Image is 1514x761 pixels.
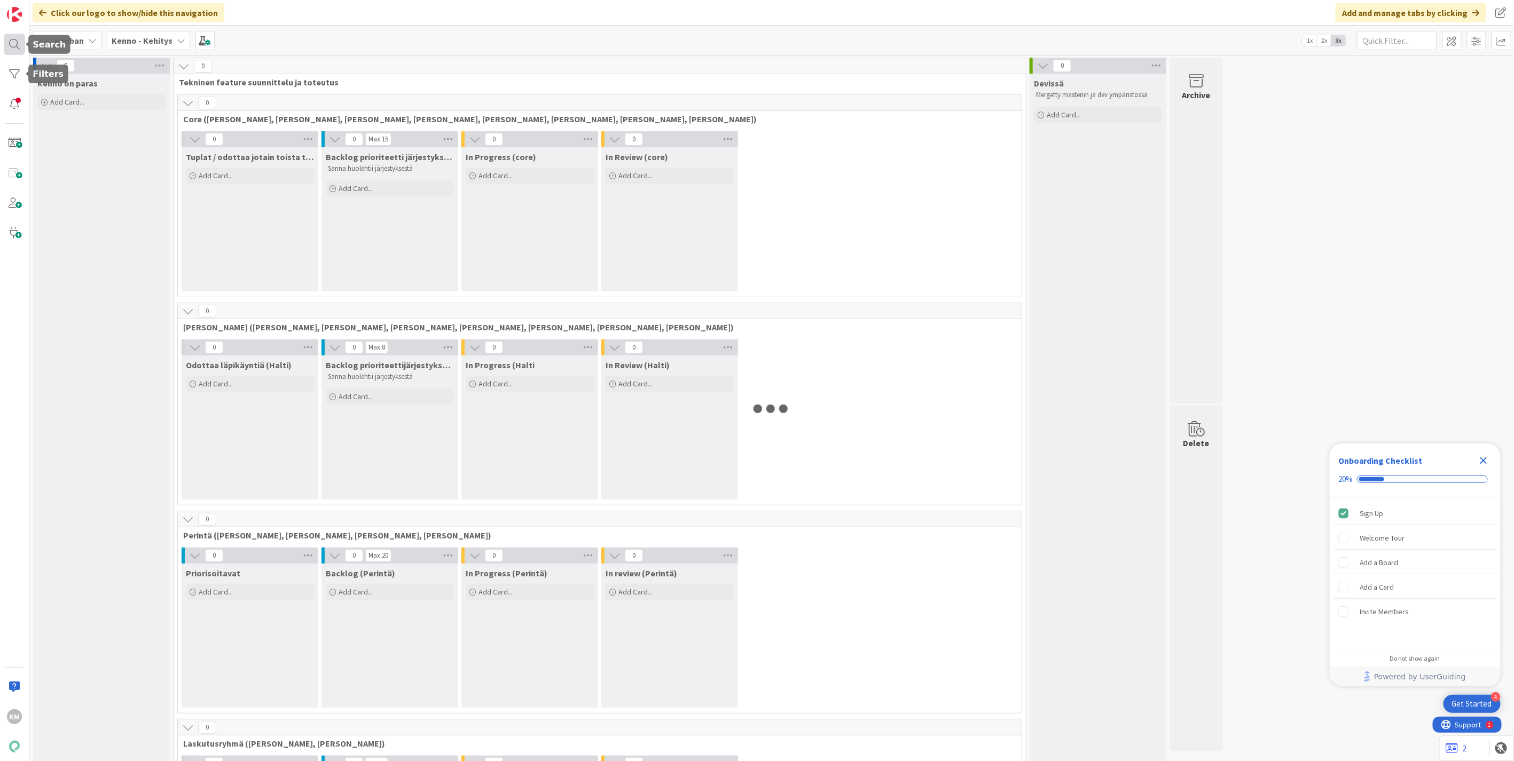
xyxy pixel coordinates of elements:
[1444,695,1501,713] div: Open Get Started checklist, remaining modules: 4
[198,97,216,109] span: 0
[54,34,84,47] span: Kanban
[33,3,224,22] div: Click our logo to show/hide this navigation
[1360,605,1409,618] div: Invite Members
[326,360,454,370] span: Backlog prioriteettijärjestyksessä (Halti)
[183,530,1008,541] span: Perintä (Jaakko, PetriH, MikkoV, Pasi)
[606,152,668,162] span: In Review (core)
[1338,454,1423,467] div: Onboarding Checklist
[606,568,677,578] span: In review (Perintä)
[368,345,385,350] div: Max 8
[466,152,536,162] span: In Progress (core)
[1338,474,1353,484] div: 20%
[1390,654,1440,663] div: Do not show again
[1491,692,1501,702] div: 4
[368,553,388,558] div: Max 20
[1360,507,1384,520] div: Sign Up
[205,341,223,354] span: 0
[1317,35,1331,46] span: 2x
[339,184,373,193] span: Add Card...
[625,133,643,146] span: 0
[179,77,1013,88] span: Tekninen feature suunnittelu ja toteutus
[1357,31,1437,50] input: Quick Filter...
[1452,699,1492,709] div: Get Started
[1334,526,1496,550] div: Welcome Tour is incomplete.
[199,587,233,597] span: Add Card...
[1338,474,1492,484] div: Checklist progress: 20%
[478,587,513,597] span: Add Card...
[1330,443,1501,686] div: Checklist Container
[625,341,643,354] span: 0
[466,568,547,578] span: In Progress (Perintä)
[1036,91,1160,99] p: Mergetty masteriin ja dev ympäristössä
[183,322,1008,332] span: Halti (Sebastian, VilleH, Riikka, Antti, MikkoV, PetriH, PetriM)
[618,587,653,597] span: Add Card...
[56,4,58,13] div: 1
[326,152,454,162] span: Backlog prioriteetti järjestyksessä (core)
[33,39,66,50] h5: Search
[1053,59,1071,72] span: 0
[1303,35,1317,46] span: 1x
[33,69,64,79] h5: Filters
[326,568,395,578] span: Backlog (Perintä)
[339,392,373,401] span: Add Card...
[345,133,363,146] span: 0
[1335,667,1495,686] a: Powered by UserGuiding
[7,709,22,724] div: KM
[198,721,216,734] span: 0
[57,59,75,72] span: 0
[339,587,373,597] span: Add Card...
[112,35,172,46] b: Kenno - Kehitys
[1047,110,1081,120] span: Add Card...
[205,133,223,146] span: 0
[199,379,233,389] span: Add Card...
[205,549,223,562] span: 0
[1334,551,1496,574] div: Add a Board is incomplete.
[1360,581,1394,593] div: Add a Card
[194,60,212,73] span: 0
[1331,35,1346,46] span: 3x
[466,360,535,370] span: In Progress (Halti
[618,171,653,180] span: Add Card...
[37,78,98,89] span: Kenno on paras
[186,360,292,370] span: Odottaa läpikäyntiä (Halti)
[328,164,452,173] p: Sanna huolehtii järjestyksestä
[1360,532,1405,544] div: Welcome Tour
[1336,3,1486,22] div: Add and manage tabs by clicking
[1182,89,1211,101] div: Archive
[368,137,388,142] div: Max 15
[1475,452,1492,469] div: Close Checklist
[1360,556,1399,569] div: Add a Board
[186,152,314,162] span: Tuplat / odottaa jotain toista tikettiä
[7,7,22,22] img: Visit kanbanzone.com
[1374,670,1466,683] span: Powered by UserGuiding
[345,341,363,354] span: 0
[1446,742,1467,755] a: 2
[625,549,643,562] span: 0
[183,738,1008,749] span: Laskutusryhmä (Antti, Keijo)
[1034,78,1064,89] span: Devissä
[1334,600,1496,623] div: Invite Members is incomplete.
[485,341,503,354] span: 0
[478,379,513,389] span: Add Card...
[1334,575,1496,599] div: Add a Card is incomplete.
[1330,667,1501,686] div: Footer
[1330,497,1501,647] div: Checklist items
[485,549,503,562] span: 0
[198,513,216,526] span: 0
[7,739,22,754] img: avatar
[199,171,233,180] span: Add Card...
[1183,437,1210,449] div: Delete
[618,379,653,389] span: Add Card...
[1334,502,1496,525] div: Sign Up is complete.
[186,568,240,578] span: Priorisoitavat
[478,171,513,180] span: Add Card...
[345,549,363,562] span: 0
[606,360,670,370] span: In Review (Halti)
[50,97,84,107] span: Add Card...
[328,372,452,381] p: Sanna huolehtii järjestyksestä
[22,2,49,14] span: Support
[198,305,216,318] span: 0
[183,114,1008,124] span: Core (Pasi, Jussi, JaakkoHä, Jyri, Leo, MikkoK, Väinö, MattiH)
[485,133,503,146] span: 0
